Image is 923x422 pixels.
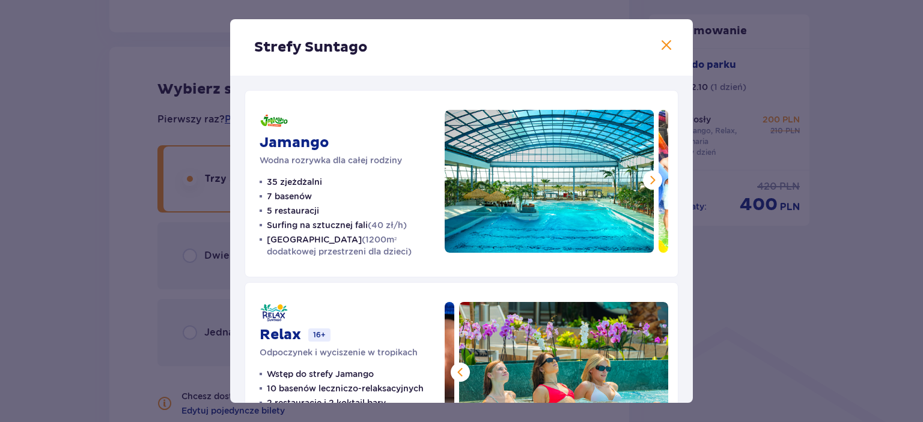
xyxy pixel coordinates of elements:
p: Wstęp do strefy Jamango [267,368,374,380]
img: Jamango [445,110,654,253]
p: Surfing na sztucznej fali [267,219,407,231]
p: 2 restauracje i 2 koktajl bary [267,397,386,409]
p: 16+ [308,328,331,342]
p: 5 restauracji [267,205,319,217]
p: 35 zjeżdżalni [267,176,322,188]
img: Jamango logo [260,110,288,131]
p: 7 basenów [267,190,312,202]
p: Wodna rozrywka dla całej rodziny [260,154,402,166]
p: Relax [260,326,301,344]
span: (40 zł/h) [368,220,407,230]
p: [GEOGRAPHIC_DATA] [267,234,430,258]
p: Strefy Suntago [254,38,368,56]
p: Jamango [260,134,329,152]
p: 10 basenów leczniczo-relaksacyjnych [267,382,424,394]
p: Odpoczynek i wyciszenie w tropikach [260,346,418,358]
img: Relax logo [260,302,288,324]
